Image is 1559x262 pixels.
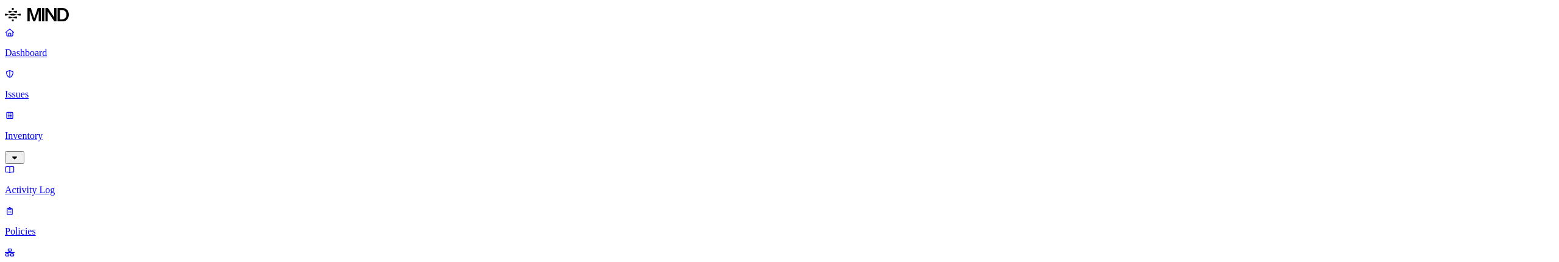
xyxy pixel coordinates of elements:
a: Dashboard [5,27,1554,58]
p: Issues [5,89,1554,100]
a: Inventory [5,110,1554,162]
a: Activity Log [5,164,1554,196]
p: Inventory [5,130,1554,141]
p: Dashboard [5,48,1554,58]
a: Policies [5,205,1554,237]
a: MIND [5,5,1554,27]
img: MIND [5,5,69,24]
p: Policies [5,226,1554,237]
a: Issues [5,68,1554,100]
p: Activity Log [5,185,1554,196]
